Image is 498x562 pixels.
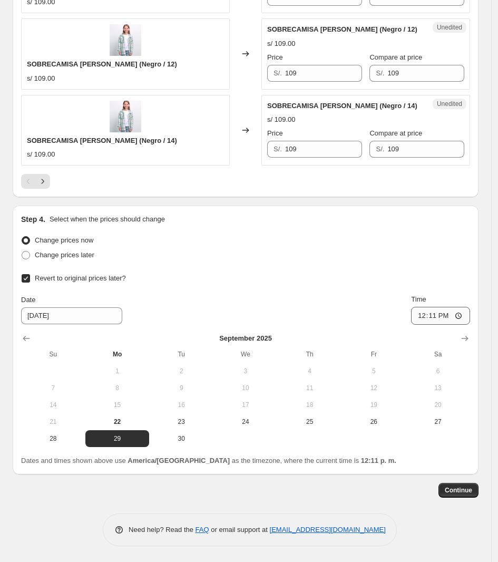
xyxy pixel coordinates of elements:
[85,396,150,413] button: Monday September 15 2025
[149,380,213,396] button: Tuesday September 9 2025
[218,384,274,392] span: 10
[153,401,209,409] span: 16
[278,380,342,396] button: Thursday September 11 2025
[218,401,274,409] span: 17
[342,396,406,413] button: Friday September 19 2025
[149,396,213,413] button: Tuesday September 16 2025
[346,418,402,426] span: 26
[153,350,209,358] span: Tu
[411,295,426,303] span: Time
[410,384,466,392] span: 13
[21,430,85,447] button: Sunday September 28 2025
[85,413,150,430] button: Today Monday September 22 2025
[267,53,283,61] span: Price
[438,483,479,498] button: Continue
[342,346,406,363] th: Friday
[213,380,278,396] button: Wednesday September 10 2025
[282,384,338,392] span: 11
[346,401,402,409] span: 19
[21,296,35,304] span: Date
[21,214,45,225] h2: Step 4.
[369,53,422,61] span: Compare at price
[410,418,466,426] span: 27
[342,380,406,396] button: Friday September 12 2025
[342,363,406,380] button: Friday September 5 2025
[27,137,177,144] span: SOBRECAMISA [PERSON_NAME] (Negro / 14)
[406,346,470,363] th: Saturday
[270,526,386,534] a: [EMAIL_ADDRESS][DOMAIN_NAME]
[411,307,470,325] input: 12:00
[110,101,141,132] img: CRI_1697_80x.png
[85,430,150,447] button: Monday September 29 2025
[27,73,55,84] div: s/ 109.00
[346,367,402,375] span: 5
[267,129,283,137] span: Price
[218,418,274,426] span: 24
[196,526,209,534] a: FAQ
[128,457,230,464] b: America/[GEOGRAPHIC_DATA]
[410,350,466,358] span: Sa
[21,346,85,363] th: Sunday
[410,367,466,375] span: 6
[21,457,396,464] span: Dates and times shown above use as the timezone, where the current time is
[445,486,472,495] span: Continue
[153,367,209,375] span: 2
[209,526,270,534] span: or email support at
[149,363,213,380] button: Tuesday September 2 2025
[213,413,278,430] button: Wednesday September 24 2025
[278,396,342,413] button: Thursday September 18 2025
[27,60,177,68] span: SOBRECAMISA [PERSON_NAME] (Negro / 12)
[90,367,145,375] span: 1
[278,413,342,430] button: Thursday September 25 2025
[19,331,34,346] button: Show previous month, August 2025
[437,100,462,108] span: Unedited
[406,396,470,413] button: Saturday September 20 2025
[153,434,209,443] span: 30
[267,114,296,125] div: s/ 109.00
[342,413,406,430] button: Friday September 26 2025
[218,367,274,375] span: 3
[410,401,466,409] span: 20
[213,363,278,380] button: Wednesday September 3 2025
[25,418,81,426] span: 21
[21,413,85,430] button: Sunday September 21 2025
[27,149,55,160] div: s/ 109.00
[35,236,93,244] span: Change prices now
[282,418,338,426] span: 25
[90,401,145,409] span: 15
[282,367,338,375] span: 4
[149,430,213,447] button: Tuesday September 30 2025
[25,434,81,443] span: 28
[90,350,145,358] span: Mo
[85,346,150,363] th: Monday
[346,384,402,392] span: 12
[21,307,122,324] input: 9/22/2025
[369,129,422,137] span: Compare at price
[376,69,384,77] span: S/.
[21,380,85,396] button: Sunday September 7 2025
[278,363,342,380] button: Thursday September 4 2025
[361,457,396,464] b: 12:11 p. m.
[218,350,274,358] span: We
[35,251,94,259] span: Change prices later
[149,413,213,430] button: Tuesday September 23 2025
[90,418,145,426] span: 22
[278,346,342,363] th: Thursday
[437,23,462,32] span: Unedited
[90,384,145,392] span: 8
[282,401,338,409] span: 18
[406,413,470,430] button: Saturday September 27 2025
[346,350,402,358] span: Fr
[274,145,282,153] span: S/.
[267,102,417,110] span: SOBRECAMISA [PERSON_NAME] (Negro / 14)
[457,331,472,346] button: Show next month, October 2025
[267,38,296,49] div: s/ 109.00
[21,396,85,413] button: Sunday September 14 2025
[213,396,278,413] button: Wednesday September 17 2025
[35,274,126,282] span: Revert to original prices later?
[50,214,165,225] p: Select when the prices should change
[282,350,338,358] span: Th
[85,380,150,396] button: Monday September 8 2025
[35,174,50,189] button: Next
[406,380,470,396] button: Saturday September 13 2025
